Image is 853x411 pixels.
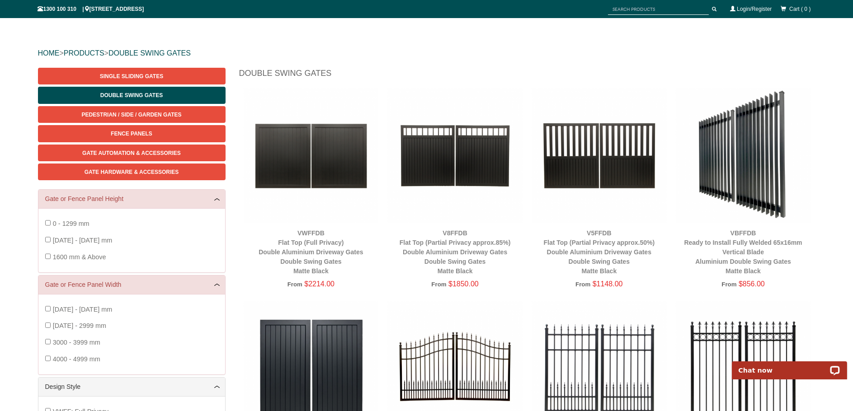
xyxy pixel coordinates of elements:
a: Gate Hardware & Accessories [38,163,226,180]
a: Fence Panels [38,125,226,142]
span: Gate Automation & Accessories [82,150,181,156]
a: PRODUCTS [64,49,104,57]
span: $1850.00 [448,280,479,288]
a: Login/Register [737,6,772,12]
input: SEARCH PRODUCTS [608,4,709,15]
a: HOME [38,49,60,57]
a: Single Sliding Gates [38,68,226,84]
span: 3000 - 3999 mm [53,339,100,346]
span: Gate Hardware & Accessories [85,169,179,175]
span: Pedestrian / Side / Garden Gates [81,112,181,118]
img: VWFFDB - Flat Top (Full Privacy) - Double Aluminium Driveway Gates - Double Swing Gates - Matte B... [244,88,379,223]
a: VBFFDBReady to Install Fully Welded 65x16mm Vertical BladeAluminium Double Swing GatesMatte Black [684,229,802,275]
img: V5FFDB - Flat Top (Partial Privacy approx.50%) - Double Aluminium Driveway Gates - Double Swing G... [532,88,667,223]
span: $2214.00 [304,280,335,288]
span: 0 - 1299 mm [53,220,90,227]
span: [DATE] - 2999 mm [53,322,106,329]
img: V8FFDB - Flat Top (Partial Privacy approx.85%) - Double Aluminium Driveway Gates - Double Swing G... [387,88,523,223]
span: Fence Panels [111,131,152,137]
span: 1300 100 310 | [STREET_ADDRESS] [38,6,144,12]
span: [DATE] - [DATE] mm [53,237,112,244]
span: Single Sliding Gates [100,73,163,79]
span: Double Swing Gates [100,92,163,98]
a: VWFFDBFlat Top (Full Privacy)Double Aluminium Driveway GatesDouble Swing GatesMatte Black [259,229,363,275]
a: DOUBLE SWING GATES [108,49,191,57]
span: From [575,281,590,288]
span: From [287,281,302,288]
span: 1600 mm & Above [53,253,106,261]
iframe: LiveChat chat widget [726,351,853,379]
span: 4000 - 4999 mm [53,355,100,363]
a: V8FFDBFlat Top (Partial Privacy approx.85%)Double Aluminium Driveway GatesDouble Swing GatesMatte... [400,229,511,275]
a: Double Swing Gates [38,87,226,103]
span: [DATE] - [DATE] mm [53,306,112,313]
span: Cart ( 0 ) [789,6,811,12]
a: Design Style [45,382,218,392]
a: Pedestrian / Side / Garden Gates [38,106,226,123]
div: > > [38,39,815,68]
a: Gate or Fence Panel Height [45,194,218,204]
a: Gate Automation & Accessories [38,145,226,161]
h1: Double Swing Gates [239,68,815,84]
a: Gate or Fence Panel Width [45,280,218,290]
span: $856.00 [739,280,765,288]
img: VBFFDB - Ready to Install Fully Welded 65x16mm Vertical Blade - Aluminium Double Swing Gates - Ma... [676,88,811,223]
span: From [721,281,736,288]
a: V5FFDBFlat Top (Partial Privacy approx.50%)Double Aluminium Driveway GatesDouble Swing GatesMatte... [544,229,655,275]
span: From [431,281,446,288]
span: $1148.00 [593,280,623,288]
